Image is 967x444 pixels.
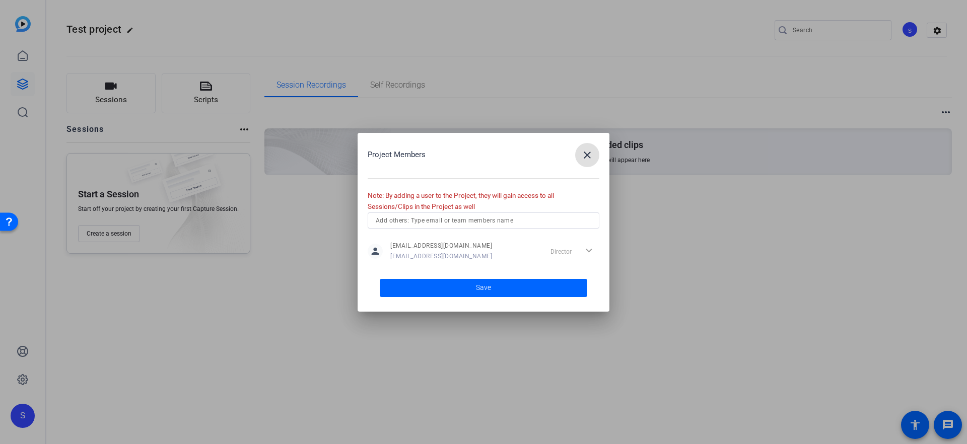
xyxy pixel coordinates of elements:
[476,282,491,293] span: Save
[390,252,492,260] span: [EMAIL_ADDRESS][DOMAIN_NAME]
[376,214,591,227] input: Add others: Type email or team members name
[368,191,554,211] span: Note: By adding a user to the Project, they will gain access to all Sessions/Clips in the Project...
[368,244,383,259] mat-icon: person
[368,143,599,167] div: Project Members
[581,149,593,161] mat-icon: close
[380,279,587,297] button: Save
[390,242,492,250] span: [EMAIL_ADDRESS][DOMAIN_NAME]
